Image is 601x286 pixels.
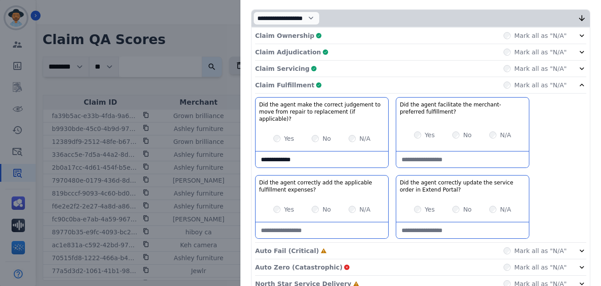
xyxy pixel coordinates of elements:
[284,205,294,214] label: Yes
[359,134,370,143] label: N/A
[514,263,567,272] label: Mark all as "N/A"
[284,134,294,143] label: Yes
[514,48,567,57] label: Mark all as "N/A"
[514,81,567,90] label: Mark all as "N/A"
[463,131,471,139] label: No
[255,263,342,272] p: Auto Zero (Catastrophic)
[500,131,511,139] label: N/A
[259,101,385,123] h3: Did the agent make the correct judgement to move from repair to replacement (if applicable)?
[425,205,435,214] label: Yes
[514,246,567,255] label: Mark all as "N/A"
[514,64,567,73] label: Mark all as "N/A"
[255,246,319,255] p: Auto Fail (Critical)
[255,64,309,73] p: Claim Servicing
[359,205,370,214] label: N/A
[463,205,471,214] label: No
[255,31,314,40] p: Claim Ownership
[500,205,511,214] label: N/A
[514,31,567,40] label: Mark all as "N/A"
[255,48,321,57] p: Claim Adjudication
[259,179,385,193] h3: Did the agent correctly add the applicable fulfillment expenses?
[322,205,331,214] label: No
[425,131,435,139] label: Yes
[322,134,331,143] label: No
[400,179,525,193] h3: Did the agent correctly update the service order in Extend Portal?
[255,81,314,90] p: Claim Fulfillment
[400,101,525,115] h3: Did the agent facilitate the merchant-preferred fulfillment?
